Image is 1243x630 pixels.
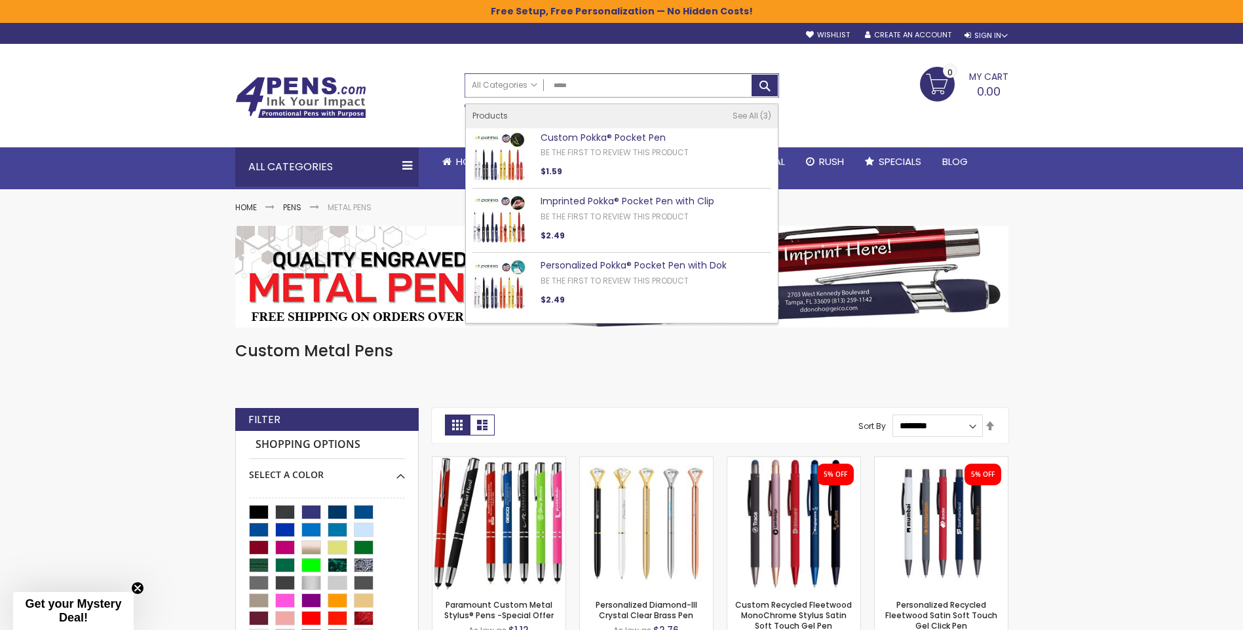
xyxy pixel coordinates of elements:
a: 0.00 0 [920,67,1008,100]
span: $1.59 [541,166,562,177]
strong: Shopping Options [249,431,405,459]
a: Imprinted Pokka® Pocket Pen with Clip [541,195,714,208]
span: All Categories [472,80,537,90]
a: Home [432,147,493,176]
div: Get your Mystery Deal!Close teaser [13,592,134,630]
span: Get your Mystery Deal! [25,597,121,624]
img: Metal Pens [235,226,1008,327]
strong: Filter [248,413,280,427]
span: 0.00 [977,83,1001,100]
label: Sort By [858,420,886,431]
span: Blog [942,155,968,168]
img: 4Pens Custom Pens and Promotional Products [235,77,366,119]
a: Create an Account [865,30,951,40]
a: Home [235,202,257,213]
a: All Categories [465,74,544,96]
h1: Custom Metal Pens [235,341,1008,361]
a: Pens [283,202,301,213]
a: Personalized Diamond-III Crystal Clear Brass Pen [596,599,697,621]
a: Personalized Diamond-III Crystal Clear Brass Pen [580,456,713,468]
a: See All 3 [733,111,771,121]
a: Custom Recycled Fleetwood MonoChrome Stylus Satin Soft Touch Gel Pen [727,456,860,468]
img: Personalized Pokka® Pocket Pen with Dok [472,259,526,313]
a: Personalized Recycled Fleetwood Satin Soft Touch Gel Click Pen [875,456,1008,468]
span: Products [472,110,508,121]
img: Custom Pokka® Pocket Pen [472,132,526,185]
img: Personalized Diamond-III Crystal Clear Brass Pen [580,457,713,590]
span: $2.49 [541,294,565,305]
div: Free shipping on pen orders over $199 [669,98,779,124]
a: Be the first to review this product [541,275,689,286]
div: Sign In [965,31,1008,41]
span: Home [456,155,483,168]
img: Paramount Custom Metal Stylus® Pens -Special Offer [432,457,565,590]
a: Personalized Pokka® Pocket Pen with Dok [541,259,727,272]
a: Specials [854,147,932,176]
div: Select A Color [249,459,405,481]
div: 5% OFF [824,470,847,479]
a: Be the first to review this product [541,211,689,222]
span: 3 [760,110,771,121]
span: $2.49 [541,230,565,241]
img: Imprinted Pokka® Pocket Pen with Clip [472,195,526,249]
a: Rush [795,147,854,176]
span: Specials [879,155,921,168]
a: Blog [932,147,978,176]
a: Wishlist [806,30,850,40]
strong: Grid [445,415,470,435]
img: Personalized Recycled Fleetwood Satin Soft Touch Gel Click Pen [875,457,1008,590]
a: Paramount Custom Metal Stylus® Pens -Special Offer [432,456,565,468]
a: Be the first to review this product [541,147,689,158]
button: Close teaser [131,582,144,595]
span: Rush [819,155,844,168]
span: See All [733,110,758,121]
a: Paramount Custom Metal Stylus® Pens -Special Offer [444,599,554,621]
span: 0 [947,66,953,79]
a: Custom Pokka® Pocket Pen [541,131,666,144]
div: All Categories [235,147,419,187]
strong: Metal Pens [328,202,372,213]
img: Custom Recycled Fleetwood MonoChrome Stylus Satin Soft Touch Gel Pen [727,457,860,590]
div: 5% OFF [971,470,995,479]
